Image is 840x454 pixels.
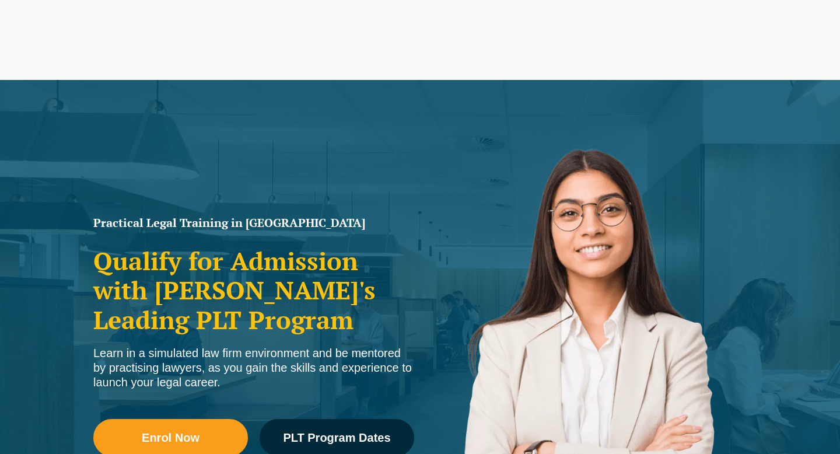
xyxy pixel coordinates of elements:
[93,246,414,334] h2: Qualify for Admission with [PERSON_NAME]'s Leading PLT Program
[93,346,414,390] div: Learn in a simulated law firm environment and be mentored by practising lawyers, as you gain the ...
[283,432,390,443] span: PLT Program Dates
[142,432,199,443] span: Enrol Now
[93,217,414,229] h1: Practical Legal Training in [GEOGRAPHIC_DATA]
